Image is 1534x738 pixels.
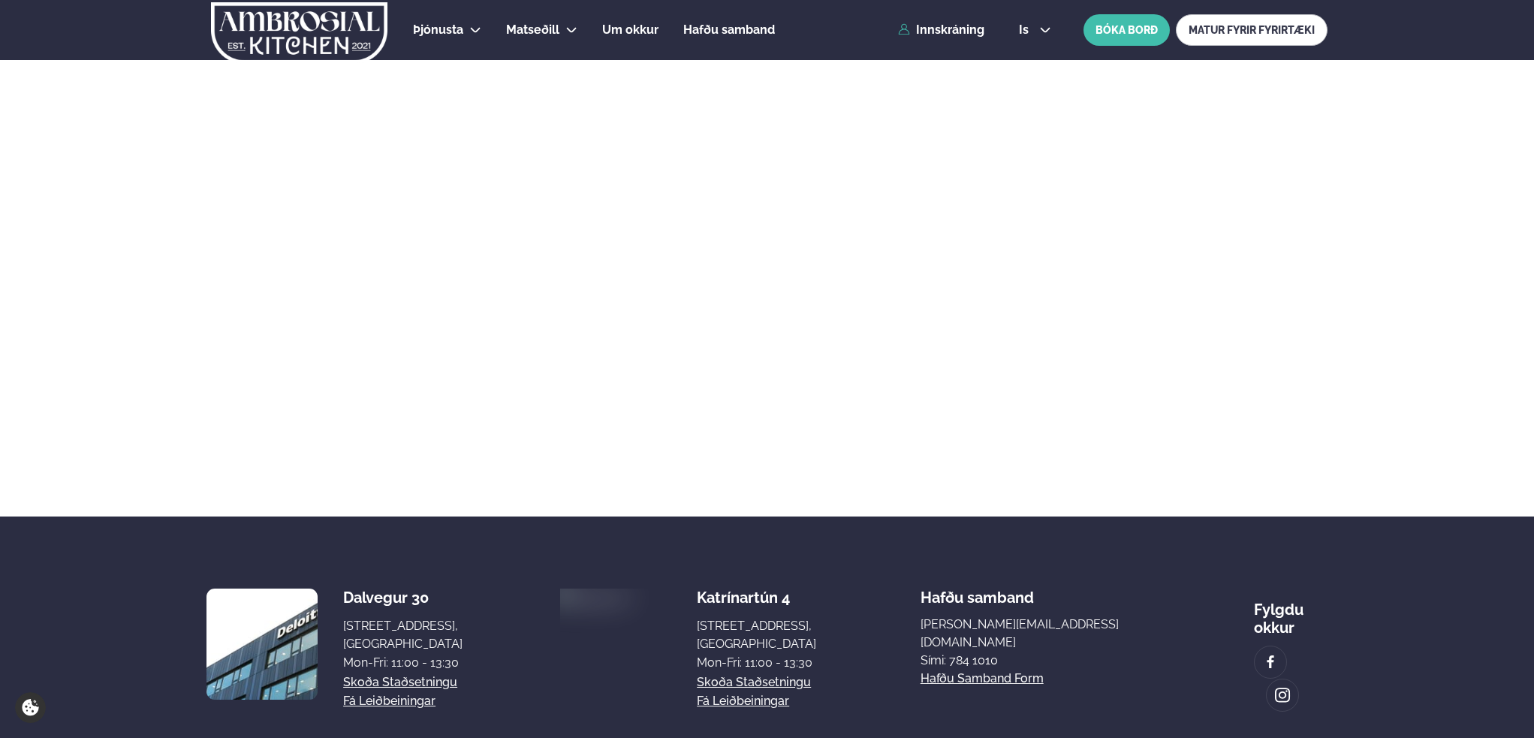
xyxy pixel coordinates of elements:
[343,692,435,710] a: Fá leiðbeiningar
[683,21,775,39] a: Hafðu samband
[1255,646,1286,678] a: image alt
[506,23,559,37] span: Matseðill
[697,692,789,710] a: Fá leiðbeiningar
[921,616,1150,652] a: [PERSON_NAME][EMAIL_ADDRESS][DOMAIN_NAME]
[1019,24,1033,36] span: is
[697,654,816,672] div: Mon-Fri: 11:00 - 13:30
[1083,14,1170,46] button: BÓKA BORÐ
[206,589,318,700] img: image alt
[697,617,816,653] div: [STREET_ADDRESS], [GEOGRAPHIC_DATA]
[697,589,816,607] div: Katrínartún 4
[697,673,811,691] a: Skoða staðsetningu
[413,23,463,37] span: Þjónusta
[1254,589,1328,637] div: Fylgdu okkur
[921,652,1150,670] p: Sími: 784 1010
[921,577,1034,607] span: Hafðu samband
[1007,24,1063,36] button: is
[1274,687,1291,704] img: image alt
[554,587,630,609] img: image alt
[1262,654,1279,671] img: image alt
[602,23,659,37] span: Um okkur
[921,670,1044,688] a: Hafðu samband form
[343,617,463,653] div: [STREET_ADDRESS], [GEOGRAPHIC_DATA]
[1176,14,1328,46] a: MATUR FYRIR FYRIRTÆKI
[209,2,389,64] img: logo
[413,21,463,39] a: Þjónusta
[343,589,463,607] div: Dalvegur 30
[343,673,457,691] a: Skoða staðsetningu
[1267,679,1298,711] a: image alt
[683,23,775,37] span: Hafðu samband
[506,21,559,39] a: Matseðill
[343,654,463,672] div: Mon-Fri: 11:00 - 13:30
[15,692,46,723] a: Cookie settings
[602,21,659,39] a: Um okkur
[898,23,984,37] a: Innskráning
